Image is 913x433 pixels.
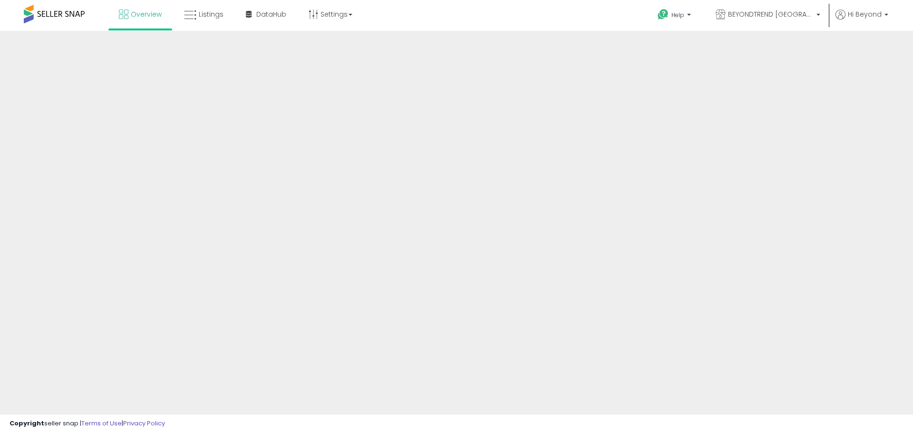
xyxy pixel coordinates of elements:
[123,419,165,428] a: Privacy Policy
[131,10,162,19] span: Overview
[835,10,888,31] a: Hi Beyond
[81,419,122,428] a: Terms of Use
[728,10,814,19] span: BEYONDTREND [GEOGRAPHIC_DATA]
[10,419,165,428] div: seller snap | |
[199,10,223,19] span: Listings
[10,419,44,428] strong: Copyright
[256,10,286,19] span: DataHub
[657,9,669,20] i: Get Help
[848,10,882,19] span: Hi Beyond
[650,1,700,31] a: Help
[671,11,684,19] span: Help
